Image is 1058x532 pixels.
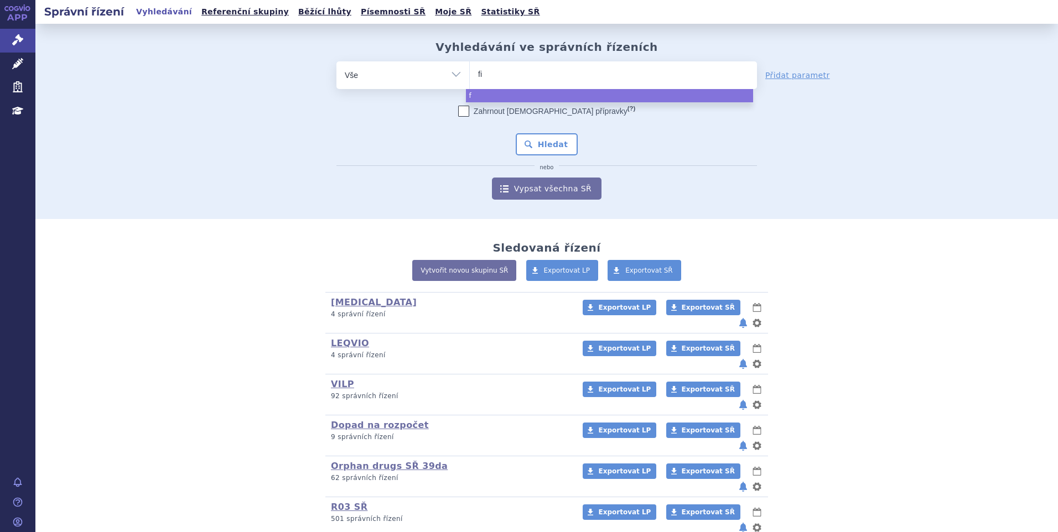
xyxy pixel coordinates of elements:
[478,4,543,19] a: Statistiky SŘ
[666,382,740,397] a: Exportovat SŘ
[598,426,651,434] span: Exportovat LP
[751,465,763,478] button: lhůty
[666,341,740,356] a: Exportovat SŘ
[331,392,568,401] p: 92 správních řízení
[583,463,656,479] a: Exportovat LP
[682,508,735,516] span: Exportovat SŘ
[331,473,568,483] p: 62 správních řízení
[608,260,681,281] a: Exportovat SŘ
[765,70,830,81] a: Přidat parametr
[331,351,568,360] p: 4 správní řízení
[133,4,195,19] a: Vyhledávání
[751,398,763,411] button: nastavení
[738,480,749,493] button: notifikace
[331,338,369,348] a: LEQVIO
[492,178,601,200] a: Vypsat všechna SŘ
[35,4,133,19] h2: Správní řízení
[357,4,429,19] a: Písemnosti SŘ
[331,310,568,319] p: 4 správní řízení
[751,316,763,330] button: nastavení
[412,260,516,281] a: Vytvořit novou skupinu SŘ
[458,106,635,117] label: Zahrnout [DEMOGRAPHIC_DATA] přípravky
[435,40,658,54] h2: Vyhledávání ve správních řízeních
[666,504,740,520] a: Exportovat SŘ
[751,383,763,396] button: lhůty
[682,304,735,311] span: Exportovat SŘ
[598,304,651,311] span: Exportovat LP
[598,467,651,475] span: Exportovat LP
[751,439,763,452] button: nastavení
[331,514,568,524] p: 501 správních řízení
[516,133,578,155] button: Hledat
[544,267,590,274] span: Exportovat LP
[738,439,749,452] button: notifikace
[583,423,656,438] a: Exportovat LP
[331,432,568,442] p: 9 správních řízení
[682,467,735,475] span: Exportovat SŘ
[331,420,429,430] a: Dopad na rozpočet
[666,423,740,438] a: Exportovat SŘ
[738,398,749,411] button: notifikace
[751,505,763,519] button: lhůty
[738,357,749,371] button: notifikace
[583,341,656,356] a: Exportovat LP
[751,480,763,493] button: nastavení
[492,241,600,254] h2: Sledovaná řízení
[526,260,599,281] a: Exportovat LP
[295,4,355,19] a: Běžící lhůty
[598,508,651,516] span: Exportovat LP
[535,164,559,171] i: nebo
[738,316,749,330] button: notifikace
[331,379,354,389] a: VILP
[682,385,735,393] span: Exportovat SŘ
[682,345,735,352] span: Exportovat SŘ
[432,4,475,19] a: Moje SŘ
[627,105,635,112] abbr: (?)
[751,357,763,371] button: nastavení
[583,382,656,397] a: Exportovat LP
[583,300,656,315] a: Exportovat LP
[625,267,673,274] span: Exportovat SŘ
[598,345,651,352] span: Exportovat LP
[466,89,753,102] li: f
[751,342,763,355] button: lhůty
[331,297,417,307] a: [MEDICAL_DATA]
[331,461,448,471] a: Orphan drugs SŘ 39da
[666,300,740,315] a: Exportovat SŘ
[198,4,292,19] a: Referenční skupiny
[583,504,656,520] a: Exportovat LP
[598,385,651,393] span: Exportovat LP
[331,502,367,512] a: R03 SŘ
[666,463,740,479] a: Exportovat SŘ
[682,426,735,434] span: Exportovat SŘ
[751,301,763,314] button: lhůty
[751,424,763,437] button: lhůty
